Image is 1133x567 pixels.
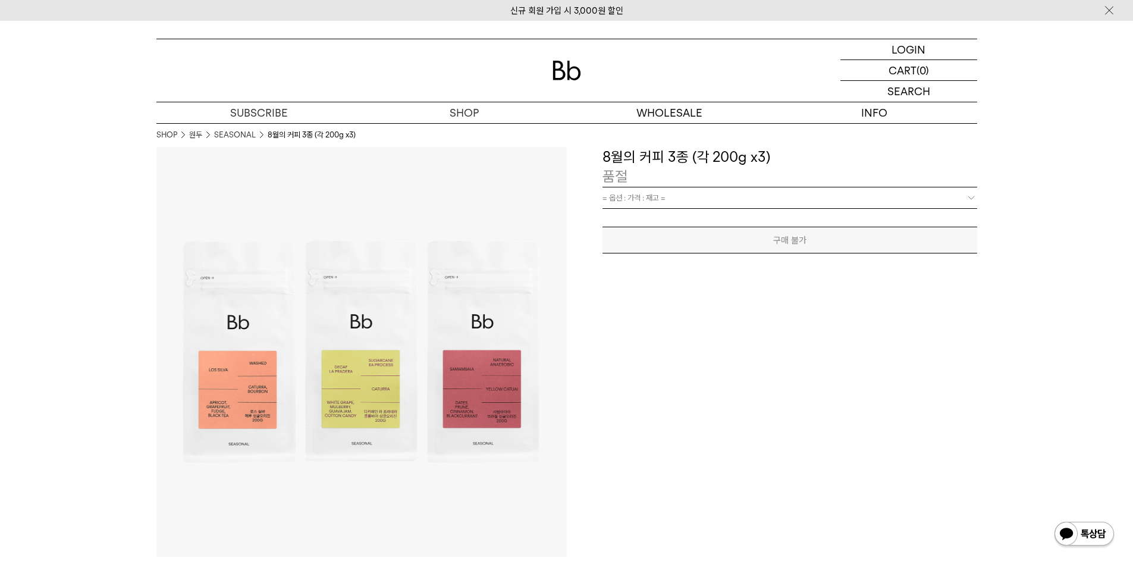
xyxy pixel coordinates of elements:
p: WHOLESALE [567,102,772,123]
a: CART (0) [840,60,977,81]
p: INFO [772,102,977,123]
p: CART [889,60,917,80]
p: SEARCH [887,81,930,102]
img: 로고 [553,61,581,80]
h3: 8월의 커피 3종 (각 200g x3) [602,147,977,167]
a: 신규 회원 가입 시 3,000원 할인 [510,5,623,16]
button: 구매 불가 [602,227,977,253]
p: LOGIN [892,39,925,59]
a: SUBSCRIBE [156,102,362,123]
a: 원두 [189,129,202,141]
img: 8월의 커피 3종 (각 200g x3) [156,147,567,557]
img: 카카오톡 채널 1:1 채팅 버튼 [1053,521,1115,549]
span: = 옵션 : 가격 : 재고 = [602,187,666,208]
a: SEASONAL [214,129,256,141]
li: 8월의 커피 3종 (각 200g x3) [268,129,356,141]
a: LOGIN [840,39,977,60]
p: (0) [917,60,929,80]
a: SHOP [362,102,567,123]
p: 품절 [602,167,627,187]
a: SHOP [156,129,177,141]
